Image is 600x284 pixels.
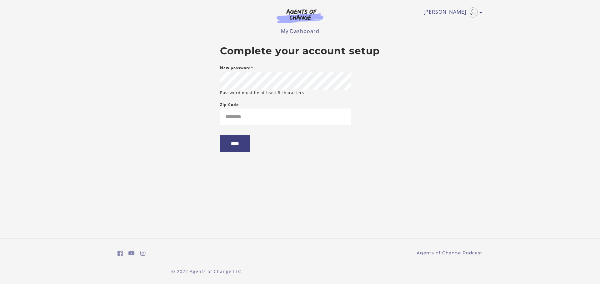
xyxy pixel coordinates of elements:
[140,250,146,256] i: https://www.instagram.com/agentsofchangeprep/ (Open in a new window)
[220,64,253,72] label: New password*
[281,28,319,35] a: My Dashboard
[417,250,482,256] a: Agents of Change Podcast
[117,249,123,258] a: https://www.facebook.com/groups/aswbtestprep (Open in a new window)
[117,268,295,275] p: © 2022 Agents of Change LLC
[220,45,380,57] h2: Complete your account setup
[423,7,479,17] a: Toggle menu
[128,249,135,258] a: https://www.youtube.com/c/AgentsofChangeTestPrepbyMeaganMitchell (Open in a new window)
[220,101,239,108] label: Zip Code
[270,9,330,23] img: Agents of Change Logo
[220,90,304,96] small: Password must be at least 8 characters
[140,249,146,258] a: https://www.instagram.com/agentsofchangeprep/ (Open in a new window)
[117,250,123,256] i: https://www.facebook.com/groups/aswbtestprep (Open in a new window)
[128,250,135,256] i: https://www.youtube.com/c/AgentsofChangeTestPrepbyMeaganMitchell (Open in a new window)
